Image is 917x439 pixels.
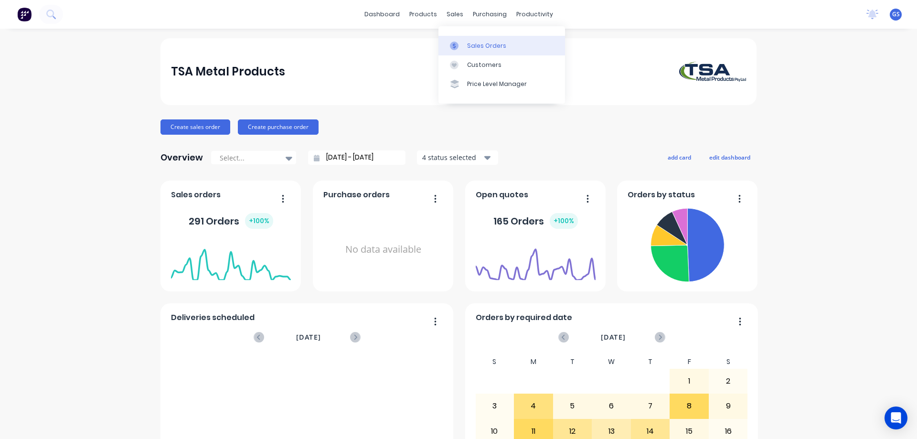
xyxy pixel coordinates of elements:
[467,61,501,69] div: Customers
[468,7,512,21] div: purchasing
[661,151,697,163] button: add card
[160,119,230,135] button: Create sales order
[438,36,565,55] a: Sales Orders
[631,355,670,369] div: T
[679,62,746,82] img: TSA Metal Products
[438,55,565,75] a: Customers
[670,394,708,418] div: 8
[238,119,319,135] button: Create purchase order
[360,7,405,21] a: dashboard
[245,213,273,229] div: + 100 %
[514,355,553,369] div: M
[670,369,708,393] div: 1
[493,213,578,229] div: 165 Orders
[709,394,747,418] div: 9
[476,189,528,201] span: Open quotes
[885,407,907,429] div: Open Intercom Messenger
[475,355,514,369] div: S
[892,10,900,19] span: GS
[17,7,32,21] img: Factory
[442,7,468,21] div: sales
[189,213,273,229] div: 291 Orders
[592,355,631,369] div: W
[709,369,747,393] div: 2
[323,189,390,201] span: Purchase orders
[171,312,255,323] span: Deliveries scheduled
[476,394,514,418] div: 3
[709,355,748,369] div: S
[417,150,498,165] button: 4 status selected
[670,355,709,369] div: F
[171,62,285,81] div: TSA Metal Products
[601,332,626,343] span: [DATE]
[550,213,578,229] div: + 100 %
[514,394,553,418] div: 4
[631,394,670,418] div: 7
[296,332,321,343] span: [DATE]
[405,7,442,21] div: products
[554,394,592,418] div: 5
[323,204,443,295] div: No data available
[422,152,482,162] div: 4 status selected
[512,7,558,21] div: productivity
[703,151,757,163] button: edit dashboard
[438,75,565,94] a: Price Level Manager
[160,148,203,167] div: Overview
[628,189,695,201] span: Orders by status
[467,42,506,50] div: Sales Orders
[592,394,630,418] div: 6
[467,80,527,88] div: Price Level Manager
[553,355,592,369] div: T
[171,189,221,201] span: Sales orders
